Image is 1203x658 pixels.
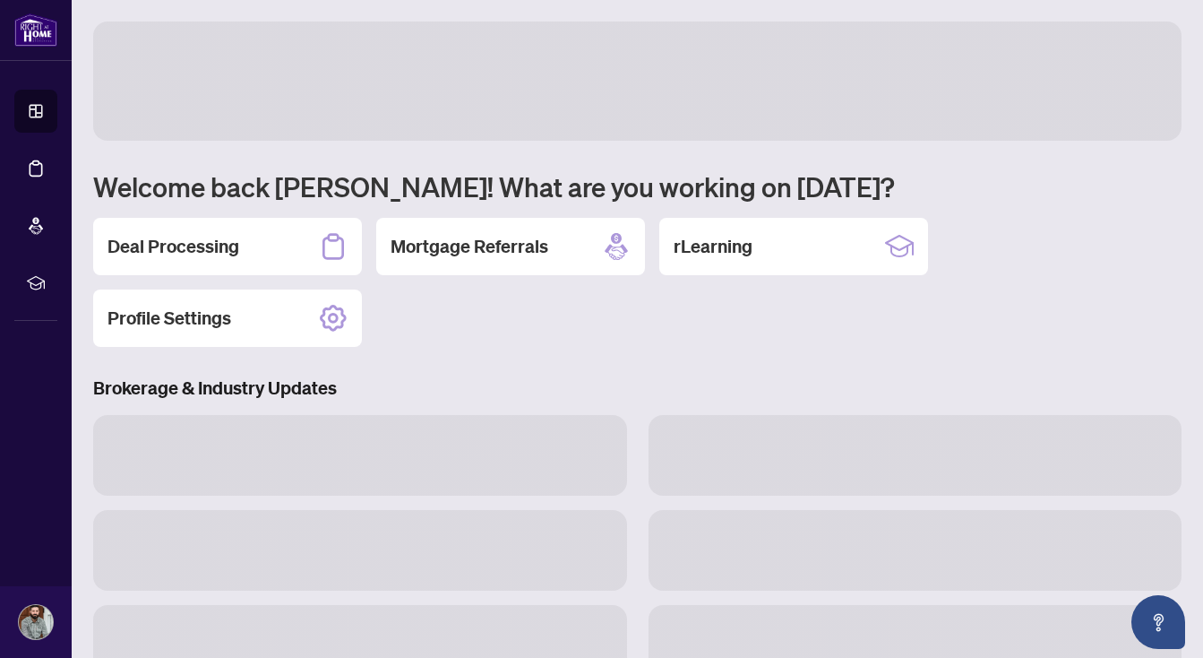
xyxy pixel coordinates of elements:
[93,376,1182,401] h3: Brokerage & Industry Updates
[93,169,1182,203] h1: Welcome back [PERSON_NAME]! What are you working on [DATE]?
[391,234,548,259] h2: Mortgage Referrals
[14,13,57,47] img: logo
[19,605,53,639] img: Profile Icon
[107,306,231,331] h2: Profile Settings
[674,234,752,259] h2: rLearning
[107,234,239,259] h2: Deal Processing
[1131,595,1185,649] button: Open asap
